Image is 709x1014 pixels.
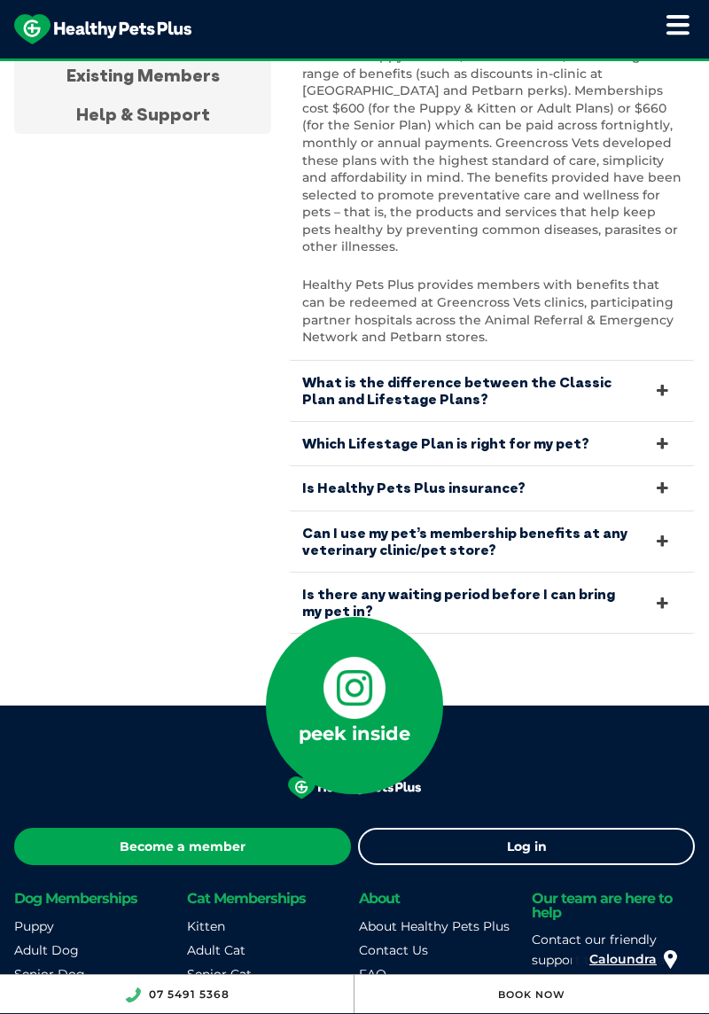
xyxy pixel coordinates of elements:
a: About Healthy Pets Plus [359,918,510,934]
p: Healthy Pets Plus provides members with benefits that can be redeemed at Greencross Vets clinics,... [302,277,682,346]
a: Kitten [187,918,225,934]
a: FAQ [359,966,386,982]
img: location_phone.svg [125,987,141,1002]
a: Is Healthy Pets Plus insurance? [289,466,695,510]
h6: About [359,892,523,905]
a: Adult Dog [14,942,79,958]
a: Contact Us [359,942,428,958]
p: peek inside [299,719,410,750]
a: Puppy [14,918,54,934]
h6: Cat Memberships [187,892,351,905]
a: Adult Cat [187,942,245,958]
div: Existing Members [14,56,271,95]
a: What is the difference between the Classic Plan and Lifestage Plans? [289,361,695,421]
a: Caloundra [589,948,657,971]
a: Can I use my pet’s membership benefits at any veterinary clinic/pet store? [289,511,695,572]
a: Become a member [14,828,351,865]
span: Caloundra [589,951,657,967]
a: Senior Cat [187,966,252,982]
a: Book Now [498,988,565,1001]
p: Contact our friendly support team who can assist with your Healthy Pet Plus queries. [532,930,696,1012]
span: Proactive, preventative wellness program designed to keep your pet healthier and happier for longer [24,58,686,74]
img: hpp-logo [14,14,191,44]
h6: Dog Memberships [14,892,178,905]
a: Is there any waiting period before I can bring my pet in? [289,573,695,633]
a: Senior Dog [14,966,85,982]
h6: Our team are here to help [532,892,696,918]
a: Log in [358,828,695,865]
div: Help & Support [14,95,271,134]
img: HEALTHY PETS PLUS [288,776,421,799]
a: 07 5491 5368 [149,987,230,1001]
a: Which Lifestage Plan is right for my pet? [289,422,695,465]
img: location_pin.svg [664,950,677,970]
